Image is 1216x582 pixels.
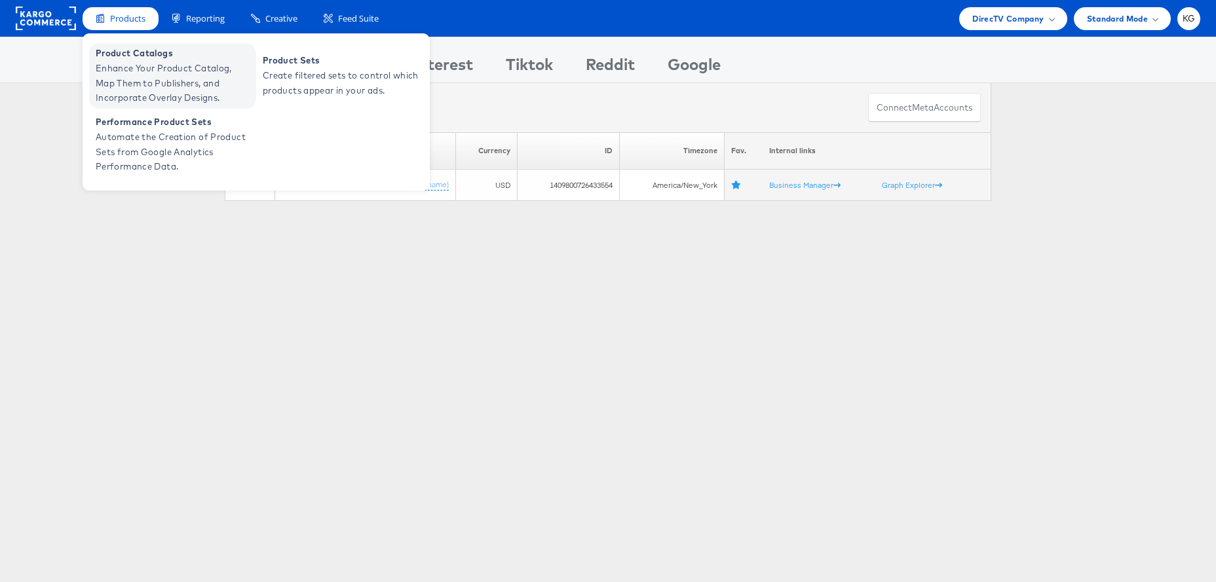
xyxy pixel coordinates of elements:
[265,12,297,25] span: Creative
[110,12,145,25] span: Products
[912,101,934,114] span: meta
[96,130,253,174] span: Automate the Creation of Product Sets from Google Analytics Performance Data.
[517,132,619,170] th: ID
[96,115,253,130] span: Performance Product Sets
[89,112,256,177] a: Performance Product Sets Automate the Creation of Product Sets from Google Analytics Performance ...
[89,43,256,109] a: Product Catalogs Enhance Your Product Catalog, Map Them to Publishers, and Incorporate Overlay De...
[882,180,942,190] a: Graph Explorer
[769,180,841,190] a: Business Manager
[517,170,619,201] td: 1409800726433554
[186,12,225,25] span: Reporting
[506,53,553,82] div: Tiktok
[1087,12,1148,26] span: Standard Mode
[619,170,724,201] td: America/New_York
[668,53,721,82] div: Google
[456,170,517,201] td: USD
[619,132,724,170] th: Timezone
[586,53,635,82] div: Reddit
[418,179,449,191] a: (rename)
[972,12,1044,26] span: DirecTV Company
[868,93,981,122] button: ConnectmetaAccounts
[96,61,253,105] span: Enhance Your Product Catalog, Map Them to Publishers, and Incorporate Overlay Designs.
[456,132,517,170] th: Currency
[96,46,253,61] span: Product Catalogs
[256,43,423,109] a: Product Sets Create filtered sets to control which products appear in your ads.
[263,68,420,98] span: Create filtered sets to control which products appear in your ads.
[404,53,473,82] div: Pinterest
[263,53,420,68] span: Product Sets
[1183,14,1196,23] span: KG
[338,12,379,25] span: Feed Suite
